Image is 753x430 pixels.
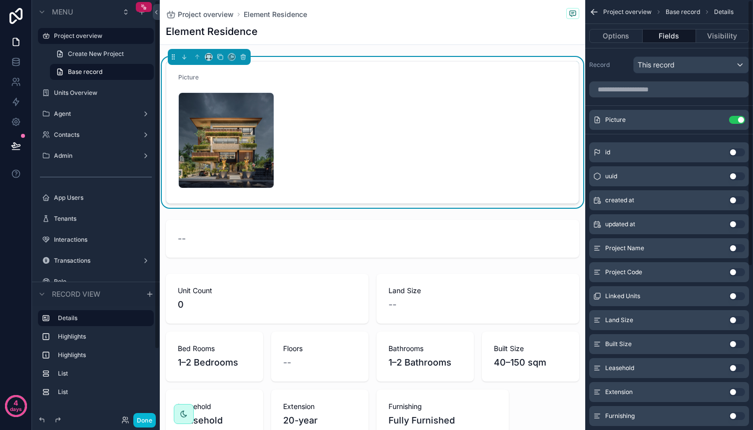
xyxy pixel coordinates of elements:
label: Tenants [54,215,152,223]
label: Project overview [54,32,148,40]
label: Agent [54,110,138,118]
span: Record view [52,289,100,299]
label: Highlights [58,351,150,359]
label: List [58,388,150,396]
span: Create New Project [68,50,124,58]
span: Extension [605,388,633,396]
label: Record [589,61,629,69]
span: Base record [666,8,700,16]
h1: Element Residence [166,24,258,38]
label: Details [58,314,146,322]
button: Visibility [696,29,749,43]
span: Project overview [178,9,234,19]
span: Built Size [605,340,632,348]
span: Picture [605,116,626,124]
label: Highlights [58,333,150,341]
p: days [10,402,22,416]
button: Done [133,413,156,428]
span: uuid [605,172,617,180]
label: Contacts [54,131,138,139]
span: id [605,148,610,156]
span: created at [605,196,634,204]
label: Admin [54,152,138,160]
button: Fields [643,29,696,43]
p: 4 [13,398,18,408]
a: Create New Project [50,46,154,62]
span: Land Size [605,316,633,324]
label: Role [54,278,152,286]
span: This record [638,60,675,70]
div: scrollable content [32,306,160,410]
span: updated at [605,220,635,228]
span: Project Code [605,268,642,276]
a: Element Residence [244,9,307,19]
span: Furnishing [605,412,635,420]
a: Base record [50,64,154,80]
label: Units Overview [54,89,152,97]
label: Interactions [54,236,152,244]
span: Leasehold [605,364,634,372]
button: Options [589,29,643,43]
span: Details [714,8,734,16]
span: Project overview [603,8,652,16]
label: List [58,370,150,378]
span: Base record [68,68,102,76]
span: Project Name [605,244,644,252]
label: Transactions [54,257,138,265]
button: This record [633,56,749,73]
span: Menu [52,7,73,17]
span: Picture [178,73,199,81]
span: Linked Units [605,292,640,300]
label: App Users [54,194,152,202]
a: Project overview [166,9,234,19]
